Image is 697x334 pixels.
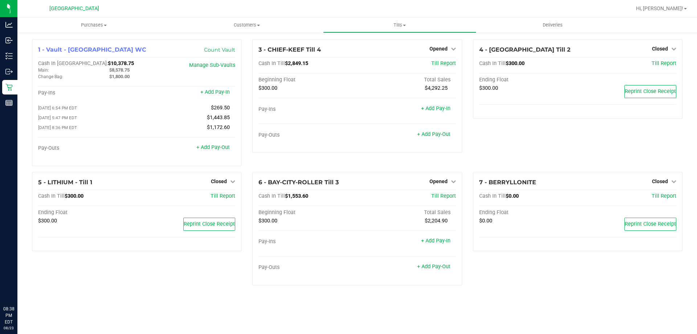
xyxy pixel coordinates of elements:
div: Ending Float [38,209,137,216]
button: Reprint Close Receipt [624,85,676,98]
a: Deliveries [476,17,629,33]
span: Closed [652,178,668,184]
span: Reprint Close Receipt [625,88,676,94]
span: $300.00 [258,85,277,91]
span: $1,800.00 [109,74,130,79]
span: Purchases [17,22,170,28]
span: Change Bag: [38,74,63,79]
a: Tills [323,17,476,33]
span: $0.00 [479,218,492,224]
span: [DATE] 5:47 PM EDT [38,115,77,120]
a: Till Report [431,60,456,67]
a: Till Report [431,193,456,199]
a: + Add Pay-Out [417,131,451,137]
a: + Add Pay-In [421,238,451,244]
span: $300.00 [258,218,277,224]
span: Opened [429,46,448,52]
div: Pay-Outs [258,264,357,271]
inline-svg: Retail [5,84,13,91]
span: Customers [171,22,323,28]
a: + Add Pay-In [200,89,230,95]
span: $1,172.60 [207,124,230,130]
span: [DATE] 6:54 PM EDT [38,105,77,110]
span: Tills [323,22,476,28]
div: Total Sales [357,209,456,216]
span: $8,578.75 [109,67,130,73]
div: Pay-Ins [258,106,357,113]
inline-svg: Inbound [5,37,13,44]
span: 5 - LITHIUM - Till 1 [38,179,92,186]
a: + Add Pay-Out [417,263,451,270]
a: Customers [170,17,323,33]
span: Opened [429,178,448,184]
a: Till Report [211,193,235,199]
a: Count Vault [204,47,235,53]
a: Till Report [652,60,676,67]
a: Till Report [652,193,676,199]
span: Reprint Close Receipt [625,221,676,227]
span: $10,378.75 [108,60,134,67]
span: $4,292.25 [425,85,448,91]
span: Cash In Till [38,193,65,199]
span: 6 - BAY-CITY-ROLLER Till 3 [258,179,339,186]
span: Reprint Close Receipt [184,221,235,227]
span: 3 - CHIEF-KEEF Till 4 [258,46,321,53]
span: $300.00 [65,193,83,199]
inline-svg: Reports [5,99,13,106]
a: Purchases [17,17,170,33]
span: $1,443.85 [207,114,230,121]
iframe: Resource center [7,276,29,298]
span: Cash In Till [479,193,506,199]
inline-svg: Analytics [5,21,13,28]
span: $0.00 [506,193,519,199]
span: [GEOGRAPHIC_DATA] [49,5,99,12]
span: Hi, [PERSON_NAME]! [636,5,683,11]
div: Beginning Float [258,209,357,216]
div: Total Sales [357,77,456,83]
span: Cash In Till [258,193,285,199]
span: Closed [211,178,227,184]
div: Pay-Ins [38,90,137,96]
span: $300.00 [506,60,525,67]
span: 4 - [GEOGRAPHIC_DATA] Till 2 [479,46,570,53]
a: + Add Pay-In [421,105,451,112]
span: $2,849.15 [285,60,308,67]
span: $300.00 [479,85,498,91]
div: Pay-Ins [258,238,357,245]
inline-svg: Inventory [5,52,13,60]
p: 08/23 [3,325,14,331]
span: [DATE] 8:36 PM EDT [38,125,77,130]
div: Pay-Outs [258,132,357,138]
a: + Add Pay-Out [196,144,230,150]
span: 7 - BERRYLLONITE [479,179,536,186]
span: Deliveries [533,22,572,28]
div: Pay-Outs [38,145,137,152]
button: Reprint Close Receipt [183,218,235,231]
span: Cash In [GEOGRAPHIC_DATA]: [38,60,108,67]
span: $269.50 [211,105,230,111]
div: Ending Float [479,77,578,83]
p: 08:38 PM EDT [3,306,14,325]
a: Manage Sub-Vaults [189,62,235,68]
span: $1,553.60 [285,193,308,199]
span: $300.00 [38,218,57,224]
inline-svg: Outbound [5,68,13,75]
span: Cash In Till [258,60,285,67]
span: Closed [652,46,668,52]
div: Beginning Float [258,77,357,83]
div: Ending Float [479,209,578,216]
span: $2,204.90 [425,218,448,224]
span: Cash In Till [479,60,506,67]
span: Main: [38,68,49,73]
button: Reprint Close Receipt [624,218,676,231]
span: 1 - Vault - [GEOGRAPHIC_DATA] WC [38,46,146,53]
